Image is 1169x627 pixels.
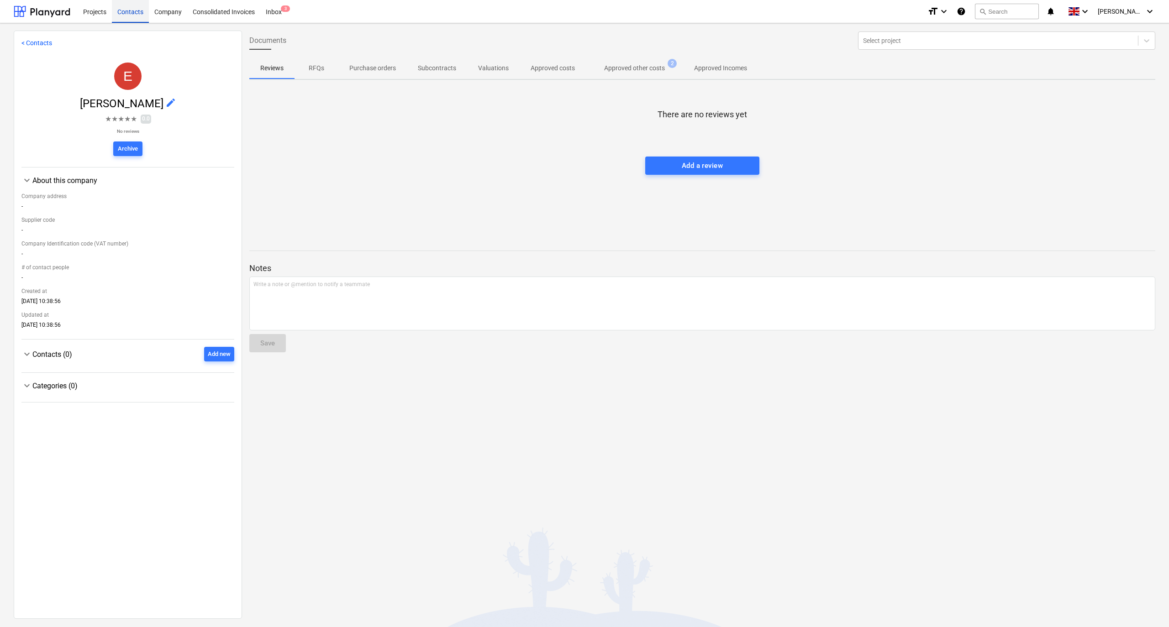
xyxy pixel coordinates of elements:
[281,5,290,12] span: 3
[21,227,234,237] div: -
[118,144,138,154] div: Archive
[305,63,327,73] p: RFQs
[21,189,234,203] div: Company address
[21,347,234,361] div: Contacts (0)Add new
[105,128,151,134] p: No reviews
[418,63,456,73] p: Subcontracts
[141,115,151,123] span: 0.0
[21,380,234,391] div: Categories (0)
[131,114,137,125] span: ★
[111,114,118,125] span: ★
[113,141,142,156] button: Archive
[32,381,234,390] div: Categories (0)
[975,4,1039,19] button: Search
[32,350,72,359] span: Contacts (0)
[249,263,1155,274] p: Notes
[1079,6,1090,17] i: keyboard_arrow_down
[1144,6,1155,17] i: keyboard_arrow_down
[105,114,111,125] span: ★
[349,63,396,73] p: Purchase orders
[21,175,234,186] div: About this company
[21,237,234,251] div: Company Identification code (VAT number)
[21,380,32,391] span: keyboard_arrow_down
[478,63,509,73] p: Valuations
[21,175,32,186] span: keyboard_arrow_down
[21,203,234,213] div: -
[21,251,234,261] div: -
[124,114,131,125] span: ★
[21,213,234,227] div: Supplier code
[1123,583,1169,627] iframe: Chat Widget
[21,391,234,395] div: Categories (0)
[694,63,747,73] p: Approved Incomes
[249,35,286,46] span: Documents
[260,63,284,73] p: Reviews
[21,39,52,47] a: < Contacts
[21,361,234,365] div: Contacts (0)Add new
[21,349,32,360] span: keyboard_arrow_down
[80,97,165,110] span: [PERSON_NAME]
[21,308,234,322] div: Updated at
[21,274,234,284] div: -
[604,63,665,73] p: Approved other costs
[645,157,759,175] button: Add a review
[957,6,966,17] i: Knowledge base
[1098,8,1143,15] span: [PERSON_NAME]
[658,109,747,120] p: There are no reviews yet
[32,176,234,185] div: About this company
[1046,6,1055,17] i: notifications
[927,6,938,17] i: format_size
[21,261,234,274] div: # of contact people
[21,298,234,308] div: [DATE] 10:38:56
[668,59,677,68] span: 2
[165,97,176,108] span: edit
[979,8,986,15] span: search
[118,114,124,125] span: ★
[531,63,575,73] p: Approved costs
[123,68,132,84] span: E
[208,349,231,360] div: Add new
[938,6,949,17] i: keyboard_arrow_down
[114,63,142,90] div: Edgars
[21,186,234,332] div: About this company
[682,160,723,172] div: Add a review
[21,322,234,332] div: [DATE] 10:38:56
[21,284,234,298] div: Created at
[204,347,234,361] button: Add new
